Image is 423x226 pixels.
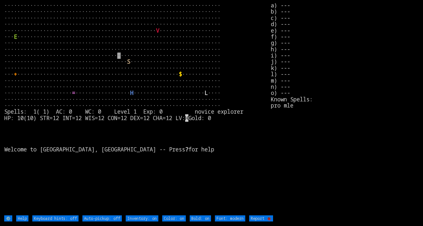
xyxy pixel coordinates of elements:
font: V [156,27,159,34]
input: Bold: on [190,215,211,221]
input: Font: modern [215,215,245,221]
font: $ [179,70,182,78]
input: Help [16,215,28,221]
font: E [14,33,17,40]
font: + [14,70,17,78]
font: L [205,89,208,97]
input: Report 🐞 [249,215,273,221]
input: Auto-pickup: off [82,215,122,221]
font: H [130,89,133,97]
larn: ··································································· ·····························... [4,2,271,215]
font: = [72,89,75,97]
b: ? [185,146,188,153]
input: Inventory: on [126,215,158,221]
stats: a) --- b) --- c) --- d) --- e) --- f) --- g) --- h) --- i) --- j) --- k) --- l) --- m) --- n) ---... [271,2,419,215]
mark: H [185,114,188,122]
input: Color: on [162,215,186,221]
font: S [127,58,130,65]
input: Keyboard hints: off [32,215,79,221]
input: ⚙️ [4,215,12,221]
